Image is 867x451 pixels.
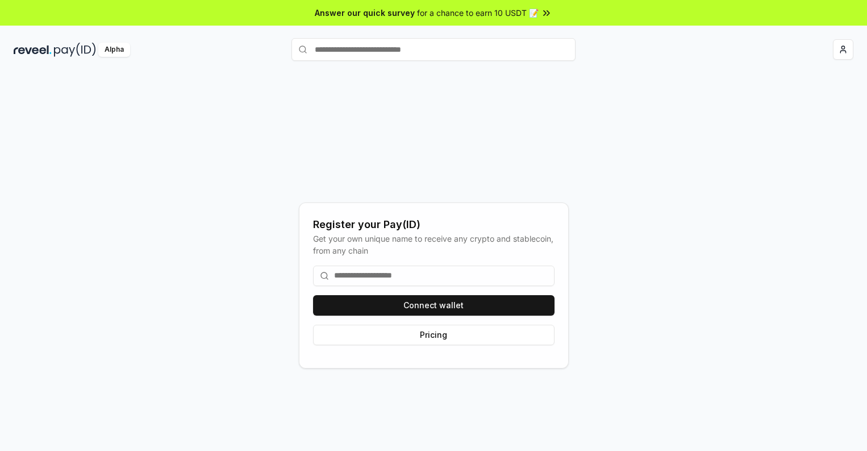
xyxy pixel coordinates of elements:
div: Alpha [98,43,130,57]
div: Get your own unique name to receive any crypto and stablecoin, from any chain [313,233,555,256]
div: Register your Pay(ID) [313,217,555,233]
img: reveel_dark [14,43,52,57]
button: Pricing [313,325,555,345]
span: Answer our quick survey [315,7,415,19]
img: pay_id [54,43,96,57]
button: Connect wallet [313,295,555,316]
span: for a chance to earn 10 USDT 📝 [417,7,539,19]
